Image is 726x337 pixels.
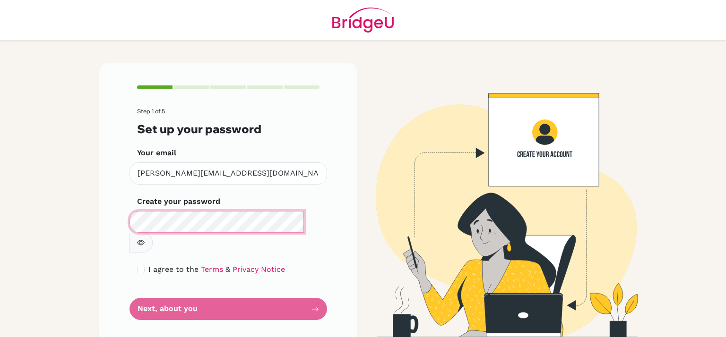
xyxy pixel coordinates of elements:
label: Your email [137,147,176,159]
a: Terms [201,265,223,274]
span: & [225,265,230,274]
span: Step 1 of 5 [137,108,165,115]
span: I agree to the [148,265,199,274]
label: Create your password [137,196,220,207]
h3: Set up your password [137,122,320,136]
input: Insert your email* [130,162,327,185]
a: Privacy Notice [233,265,285,274]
